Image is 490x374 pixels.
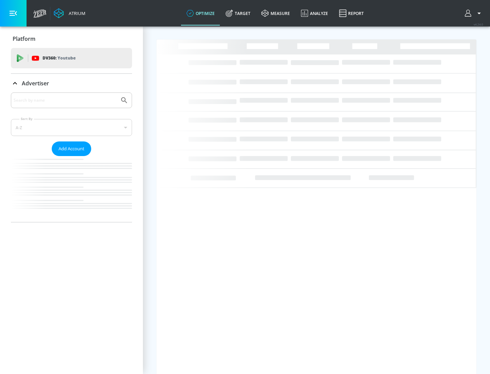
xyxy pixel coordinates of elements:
label: Sort By [19,117,34,121]
input: Search by name [14,96,117,105]
p: Youtube [58,54,76,62]
div: A-Z [11,119,132,136]
a: Analyze [295,1,333,26]
nav: list of Advertiser [11,156,132,222]
button: Add Account [52,141,91,156]
span: Add Account [59,145,84,153]
p: Advertiser [22,80,49,87]
a: Target [220,1,256,26]
div: Advertiser [11,92,132,222]
a: Atrium [54,8,85,18]
div: Advertiser [11,74,132,93]
span: v 4.24.0 [474,22,483,26]
div: DV360: Youtube [11,48,132,68]
div: Atrium [66,10,85,16]
p: Platform [13,35,35,42]
a: measure [256,1,295,26]
a: optimize [181,1,220,26]
div: Platform [11,29,132,48]
p: DV360: [43,54,76,62]
a: Report [333,1,369,26]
